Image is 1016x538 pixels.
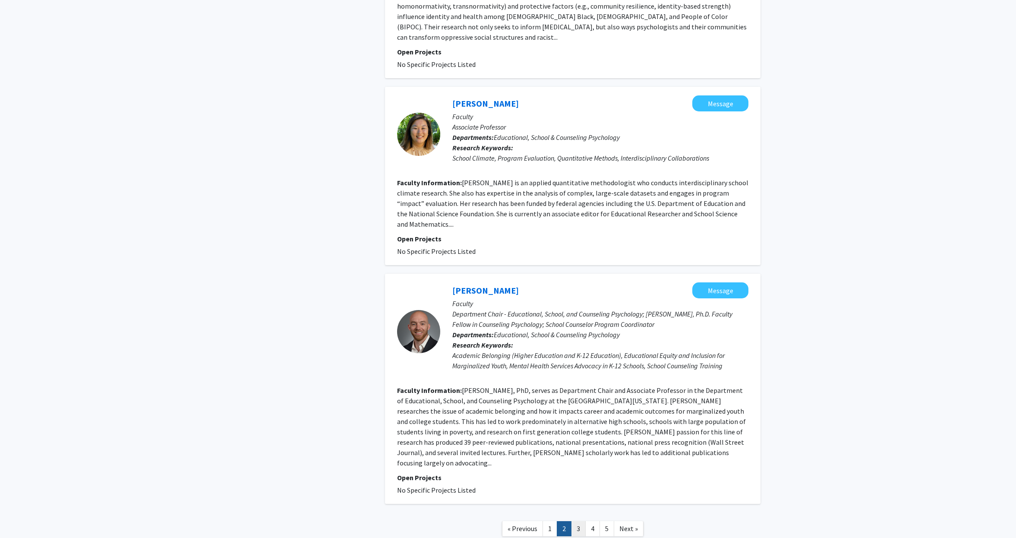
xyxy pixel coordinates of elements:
iframe: Chat [6,499,37,532]
span: Educational, School & Counseling Psychology [494,133,620,142]
p: Open Projects [397,234,748,244]
b: Research Keywords: [452,341,513,349]
p: Open Projects [397,47,748,57]
p: Open Projects [397,472,748,483]
p: Faculty [452,298,748,309]
p: Faculty [452,111,748,122]
a: [PERSON_NAME] [452,98,519,109]
a: Previous [502,521,543,536]
button: Message Christopher Slaten [692,282,748,298]
fg-read-more: [PERSON_NAME], PhD, serves as Department Chair and Associate Professor in the Department of Educa... [397,386,746,467]
span: No Specific Projects Listed [397,60,476,69]
a: 2 [557,521,571,536]
a: 4 [585,521,600,536]
p: Associate Professor [452,122,748,132]
a: 1 [543,521,557,536]
b: Research Keywords: [452,143,513,152]
span: Next » [619,524,638,533]
span: « Previous [508,524,537,533]
span: Educational, School & Counseling Psychology [494,330,620,339]
b: Departments: [452,133,494,142]
b: Departments: [452,330,494,339]
span: No Specific Projects Listed [397,486,476,494]
span: No Specific Projects Listed [397,247,476,256]
a: 3 [571,521,586,536]
fg-read-more: [PERSON_NAME] is an applied quantitative methodologist who conducts interdisciplinary school clim... [397,178,748,228]
div: School Climate, Program Evaluation, Quantitative Methods, Interdisciplinary Collaborations [452,153,748,163]
b: Faculty Information: [397,386,462,395]
a: Next [614,521,644,536]
div: Academic Belonging (Higher Education and K-12 Education), Educational Equity and Inclusion for Ma... [452,350,748,371]
b: Faculty Information: [397,178,462,187]
a: 5 [600,521,614,536]
p: Department Chair - Educational, School, and Counseling Psychology; [PERSON_NAME], Ph.D. Faculty F... [452,309,748,329]
button: Message Amanda Olsen [692,95,748,111]
a: [PERSON_NAME] [452,285,519,296]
